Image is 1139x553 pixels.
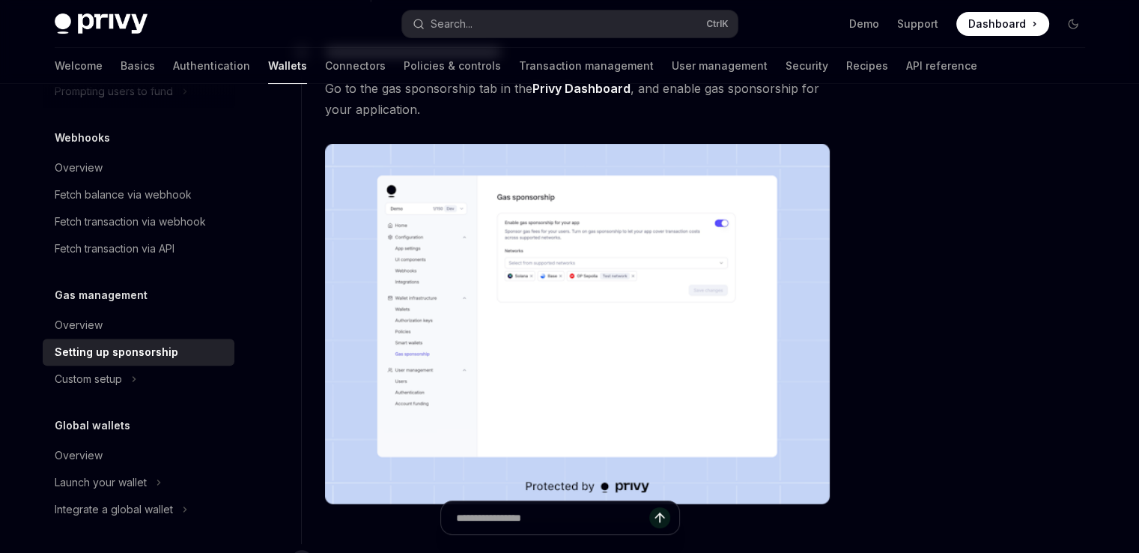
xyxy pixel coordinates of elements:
a: Connectors [325,48,386,84]
span: Go to the gas sponsorship tab in the , and enable gas sponsorship for your application. [325,78,830,120]
h5: Gas management [55,286,148,304]
h5: Webhooks [55,129,110,147]
a: Fetch balance via webhook [43,181,234,208]
a: Overview [43,312,234,339]
div: Fetch transaction via webhook [55,213,206,231]
a: Dashboard [956,12,1049,36]
a: Wallets [268,48,307,84]
div: Overview [55,316,103,334]
button: Send message [649,507,670,528]
a: Overview [43,442,234,469]
a: Demo [849,16,879,31]
a: Authentication [173,48,250,84]
a: Recipes [846,48,888,84]
button: Search...CtrlK [402,10,738,37]
a: Fetch transaction via API [43,235,234,262]
button: Toggle dark mode [1061,12,1085,36]
a: Support [897,16,938,31]
a: Transaction management [519,48,654,84]
img: dark logo [55,13,148,34]
img: images/gas-sponsorship.png [325,144,830,505]
a: Security [786,48,828,84]
div: Search... [431,15,473,33]
div: Custom setup [55,370,122,388]
a: API reference [906,48,977,84]
a: Fetch transaction via webhook [43,208,234,235]
div: Setting up sponsorship [55,343,178,361]
span: Dashboard [968,16,1026,31]
a: Basics [121,48,155,84]
a: Overview [43,154,234,181]
a: Setting up sponsorship [43,339,234,366]
a: Welcome [55,48,103,84]
div: Overview [55,159,103,177]
div: Fetch balance via webhook [55,186,192,204]
div: Fetch transaction via API [55,240,174,258]
div: Integrate a global wallet [55,501,173,519]
div: Overview [55,447,103,465]
a: User management [672,48,768,84]
div: Launch your wallet [55,474,147,492]
span: Ctrl K [706,18,729,30]
a: Privy Dashboard [532,81,631,97]
h5: Global wallets [55,417,130,435]
a: Policies & controls [404,48,501,84]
